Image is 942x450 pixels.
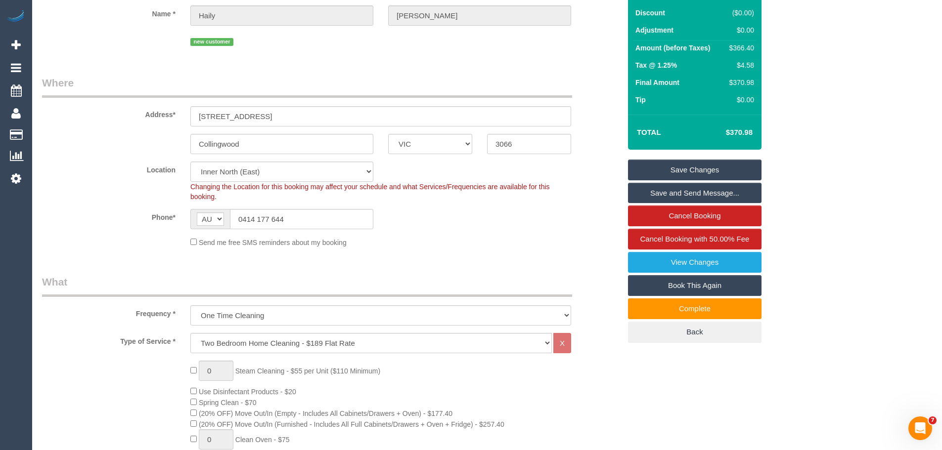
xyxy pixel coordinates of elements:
label: Adjustment [635,25,673,35]
label: Location [35,162,183,175]
div: $370.98 [725,78,754,87]
label: Frequency * [35,305,183,319]
input: Post Code* [487,134,571,154]
div: $4.58 [725,60,754,70]
div: $0.00 [725,95,754,105]
span: new customer [190,38,233,46]
legend: What [42,275,572,297]
a: Complete [628,298,762,319]
span: Steam Cleaning - $55 per Unit ($110 Minimum) [235,367,380,375]
input: Suburb* [190,134,373,154]
strong: Total [637,128,661,136]
div: $366.40 [725,43,754,53]
iframe: Intercom live chat [908,416,932,440]
a: View Changes [628,252,762,273]
a: Cancel Booking [628,205,762,226]
span: Changing the Location for this booking may affect your schedule and what Services/Frequencies are... [190,183,550,201]
span: (20% OFF) Move Out/In (Furnished - Includes All Full Cabinets/Drawers + Oven + Fridge) - $257.40 [199,420,504,428]
label: Discount [635,8,665,18]
a: Cancel Booking with 50.00% Fee [628,229,762,249]
span: (20% OFF) Move Out/In (Empty - Includes All Cabinets/Drawers + Oven) - $177.40 [199,409,452,417]
legend: Where [42,76,572,98]
span: Send me free SMS reminders about my booking [199,239,347,246]
span: Clean Oven - $75 [235,436,290,444]
label: Type of Service * [35,333,183,346]
label: Phone* [35,209,183,222]
a: Book This Again [628,275,762,296]
a: Save and Send Message... [628,183,762,204]
label: Tax @ 1.25% [635,60,677,70]
input: Last Name* [388,5,571,26]
span: Cancel Booking with 50.00% Fee [640,235,750,243]
label: Tip [635,95,646,105]
label: Address* [35,106,183,120]
label: Final Amount [635,78,679,87]
label: Name * [35,5,183,19]
input: Phone* [230,209,373,229]
h4: $370.98 [696,128,753,137]
span: Spring Clean - $70 [199,399,257,407]
div: $0.00 [725,25,754,35]
input: First Name* [190,5,373,26]
label: Amount (before Taxes) [635,43,710,53]
div: ($0.00) [725,8,754,18]
span: 7 [929,416,937,424]
a: Save Changes [628,160,762,180]
a: Back [628,322,762,342]
span: Use Disinfectant Products - $20 [199,388,296,396]
img: Automaid Logo [6,10,26,24]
